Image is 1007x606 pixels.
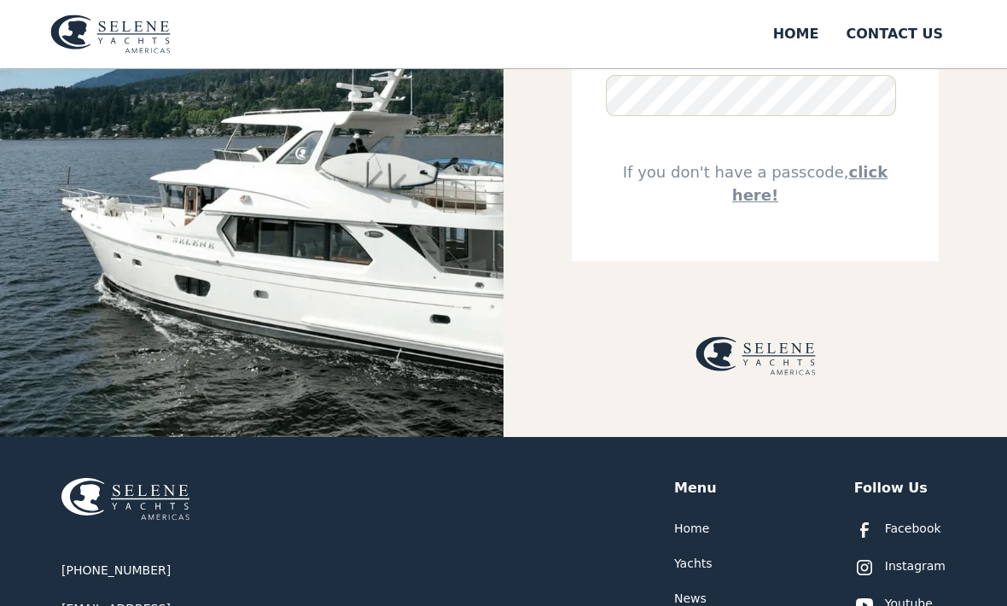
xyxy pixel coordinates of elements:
[885,520,941,538] div: Facebook
[885,557,946,575] div: Instagram
[674,520,709,538] a: Home
[854,478,928,498] div: Follow Us
[854,557,946,578] a: Instagram
[732,163,888,204] a: click here!
[846,24,943,44] div: Contact US
[696,336,816,376] img: logo
[61,562,171,580] a: [PHONE_NUMBER]
[674,555,713,573] a: Yachts
[50,15,171,54] img: logo
[854,520,941,540] a: Facebook
[674,478,717,498] div: Menu
[773,24,819,44] div: Home
[606,160,905,207] div: If you don't have a passcode,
